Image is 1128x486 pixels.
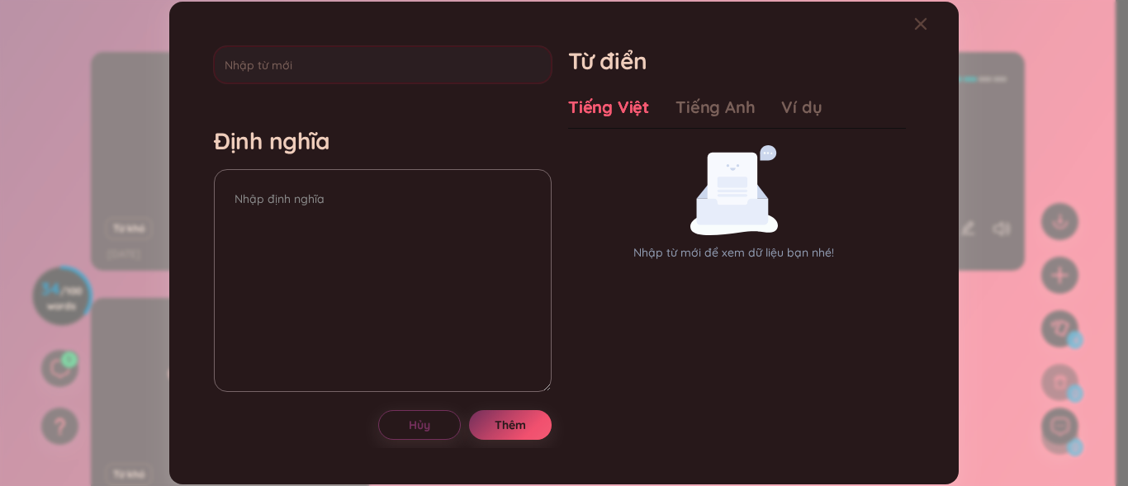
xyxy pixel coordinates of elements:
h1: Từ điển [568,46,906,76]
input: Nhập từ mới [214,46,552,83]
div: Ví dụ [781,96,822,119]
button: Close [914,2,959,46]
div: Tiếng Việt [568,96,649,119]
span: Hủy [409,417,430,433]
span: Thêm [495,417,526,433]
div: Tiếng Anh [675,96,755,119]
p: Nhập từ mới để xem dữ liệu bạn nhé! [568,243,899,262]
h4: Định nghĩa [214,126,552,156]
